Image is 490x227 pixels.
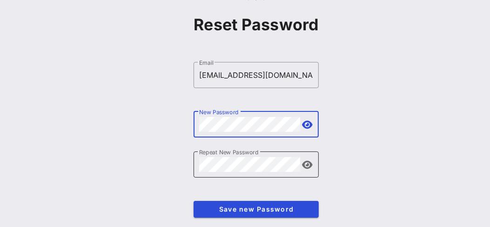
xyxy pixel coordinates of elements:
[302,160,313,170] button: append icon
[199,149,259,156] label: Repeat New Password
[199,59,214,66] label: Email
[194,201,319,218] button: Save new Password
[302,120,313,130] button: append icon
[194,15,319,34] h1: Reset Password
[201,205,311,213] span: Save new Password
[199,109,239,116] label: New Password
